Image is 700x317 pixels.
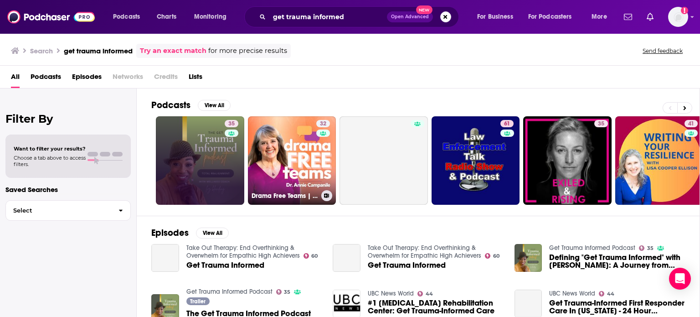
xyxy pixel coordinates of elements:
[252,192,318,200] h3: Drama Free Teams | Trauma-Informed Leadership for High-Performing Teams
[333,244,360,272] a: Get Trauma Informed
[190,299,206,304] span: Trailer
[304,253,318,259] a: 60
[151,99,190,111] h2: Podcasts
[225,120,238,127] a: 35
[311,254,318,258] span: 60
[549,254,685,269] a: Defining "Get Trauma Informed" with Clementine: A Journey from Refugee to Therapist
[284,290,290,294] span: 35
[64,47,133,55] h3: get trauma informed
[504,120,510,129] span: 61
[639,245,654,251] a: 35
[151,10,182,24] a: Charts
[368,290,414,297] a: UBC News World
[368,299,504,315] a: #1 Pornography Addiction Rehabilitation Center: Get Trauma-Informed Care
[269,10,387,24] input: Search podcasts, credits, & more...
[151,99,231,111] a: PodcastsView All
[681,7,688,14] svg: Add a profile image
[640,47,685,55] button: Send feedback
[620,9,636,25] a: Show notifications dropdown
[151,227,229,239] a: EpisodesView All
[6,208,111,213] span: Select
[585,10,618,24] button: open menu
[248,116,336,205] a: 32Drama Free Teams | Trauma-Informed Leadership for High-Performing Teams
[426,292,433,296] span: 44
[196,228,229,239] button: View All
[515,244,542,272] img: Defining "Get Trauma Informed" with Clementine: A Journey from Refugee to Therapist
[647,246,654,250] span: 35
[485,253,499,259] a: 60
[417,291,433,296] a: 44
[668,7,688,27] span: Logged in as Bcprpro33
[493,254,499,258] span: 60
[5,200,131,221] button: Select
[668,7,688,27] img: User Profile
[598,120,604,129] span: 35
[5,185,131,194] p: Saved Searches
[253,6,468,27] div: Search podcasts, credits, & more...
[320,120,326,129] span: 32
[157,10,176,23] span: Charts
[522,10,585,24] button: open menu
[154,69,178,88] span: Credits
[151,244,179,272] a: Get Trauma Informed
[523,116,612,205] a: 35
[11,69,20,88] a: All
[113,69,143,88] span: Networks
[14,146,86,152] span: Want to filter your results?
[186,288,273,296] a: Get Trauma Informed Podcast
[194,10,226,23] span: Monitoring
[198,100,231,111] button: View All
[7,8,95,26] img: Podchaser - Follow, Share and Rate Podcasts
[316,120,330,127] a: 32
[189,69,202,88] a: Lists
[186,244,300,260] a: Take Out Therapy: End Overthinking & Overwhelm for Empathic High Achievers
[368,261,446,269] a: Get Trauma Informed
[599,291,614,296] a: 44
[31,69,61,88] a: Podcasts
[471,10,525,24] button: open menu
[432,116,520,205] a: 61
[594,120,608,127] a: 35
[72,69,102,88] a: Episodes
[549,299,685,315] span: Get Trauma-Informed First Responder Care In [US_STATE] - 24 Hour Emergency Hotline
[368,244,481,260] a: Take Out Therapy: End Overthinking & Overwhelm for Empathic High Achievers
[140,46,206,56] a: Try an exact match
[151,227,189,239] h2: Episodes
[188,10,238,24] button: open menu
[276,289,291,295] a: 35
[368,299,504,315] span: #1 [MEDICAL_DATA] Rehabilitation Center: Get Trauma-Informed Care
[500,120,514,127] a: 61
[156,116,244,205] a: 35
[549,254,685,269] span: Defining "Get Trauma Informed" with [PERSON_NAME]: A Journey from Refugee to Therapist
[228,120,235,129] span: 35
[688,120,694,129] span: 41
[416,5,432,14] span: New
[592,10,607,23] span: More
[5,112,131,125] h2: Filter By
[643,9,657,25] a: Show notifications dropdown
[607,292,614,296] span: 44
[549,290,595,297] a: UBC News World
[107,10,152,24] button: open menu
[668,7,688,27] button: Show profile menu
[549,299,685,315] a: Get Trauma-Informed First Responder Care In Utah - 24 Hour Emergency Hotline
[391,15,429,19] span: Open Advanced
[113,10,140,23] span: Podcasts
[186,261,264,269] a: Get Trauma Informed
[477,10,513,23] span: For Business
[669,268,691,290] div: Open Intercom Messenger
[528,10,572,23] span: For Podcasters
[208,46,287,56] span: for more precise results
[685,120,698,127] a: 41
[387,11,433,22] button: Open AdvancedNew
[14,155,86,167] span: Choose a tab above to access filters.
[549,244,635,252] a: Get Trauma Informed Podcast
[30,47,53,55] h3: Search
